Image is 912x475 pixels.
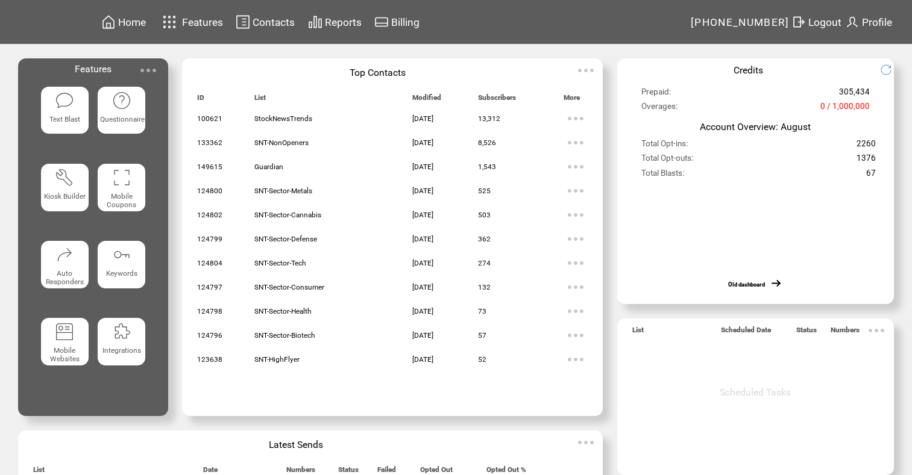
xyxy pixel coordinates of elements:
span: [DATE] [412,355,433,364]
a: Auto Responders [41,241,89,308]
span: Text Blast [49,115,80,123]
img: mobile-websites.svg [55,322,74,341]
span: [DATE] [412,187,433,195]
img: ellypsis.svg [564,323,588,347]
span: 133362 [197,138,222,147]
img: ellypsis.svg [864,318,888,343]
span: StockNewsTrends [254,114,312,123]
span: 1,543 [478,163,496,171]
span: ID [197,93,204,107]
a: Old dashboard [728,281,765,288]
span: 57 [478,331,486,340]
a: Text Blast [41,87,89,154]
img: contacts.svg [236,14,250,29]
span: 124799 [197,235,222,243]
span: Kiosk Builder [44,192,86,200]
span: List [254,93,266,107]
img: ellypsis.svg [564,179,588,203]
span: Modified [412,93,441,107]
span: Logout [808,16,841,28]
img: ellypsis.svg [564,251,588,275]
span: 73 [478,307,486,315]
span: Keywords [106,269,137,278]
span: SNT-Sector-Defense [254,235,317,243]
span: 274 [478,259,491,267]
span: 124798 [197,307,222,315]
span: Prepaid: [641,87,671,102]
span: SNT-HighFlyer [254,355,300,364]
span: 67 [866,169,876,183]
span: Auto Responders [46,269,84,286]
span: Questionnaire [100,115,145,123]
img: ellypsis.svg [564,203,588,227]
span: 1376 [857,154,876,168]
span: 305,434 [839,87,870,102]
a: Reports [306,13,363,31]
span: Account Overview: August [700,121,811,132]
span: 362 [478,235,491,243]
a: Questionnaire [98,87,145,154]
img: exit.svg [791,14,806,29]
span: Subscribers [478,93,516,107]
span: [DATE] [412,235,433,243]
span: SNT-Sector-Consumer [254,283,324,291]
span: 2260 [857,139,876,154]
a: Kiosk Builder [41,164,89,231]
span: 124800 [197,187,222,195]
span: 8,526 [478,138,496,147]
span: Reports [325,16,362,28]
span: Total Blasts: [641,169,684,183]
span: 149615 [197,163,222,171]
img: home.svg [101,14,116,29]
a: Logout [790,13,843,31]
span: 13,312 [478,114,500,123]
img: ellypsis.svg [136,58,160,82]
span: Billing [391,16,420,28]
img: profile.svg [845,14,860,29]
span: Guardian [254,163,283,171]
span: Scheduled Date [721,326,771,340]
span: Latest Sends [269,439,323,450]
span: Status [796,326,817,340]
img: ellypsis.svg [564,227,588,251]
span: 123638 [197,355,222,364]
span: SNT-Sector-Metals [254,187,312,195]
span: 503 [478,211,491,219]
img: ellypsis.svg [564,155,588,179]
span: Total Opt-ins: [641,139,688,154]
span: Profile [862,16,892,28]
img: chart.svg [308,14,322,29]
a: Mobile Websites [41,318,89,385]
img: auto-responders.svg [55,245,74,264]
img: ellypsis.svg [564,275,588,299]
span: [DATE] [412,114,433,123]
a: Contacts [234,13,297,31]
img: refresh.png [880,64,901,76]
span: 124796 [197,331,222,340]
img: ellypsis.svg [564,347,588,371]
span: SNT-Sector-Biotech [254,331,315,340]
a: Home [99,13,148,31]
span: Home [118,16,146,28]
span: Total Opt-outs: [641,154,693,168]
a: Keywords [98,241,145,308]
a: Features [157,10,225,34]
span: [DATE] [412,259,433,267]
span: [PHONE_NUMBER] [691,16,790,28]
img: ellypsis.svg [574,430,598,455]
a: Integrations [98,318,145,385]
span: 0 / 1,000,000 [820,102,870,116]
span: Contacts [253,16,295,28]
span: SNT-Sector-Health [254,307,312,315]
span: Integrations [102,346,141,355]
span: [DATE] [412,331,433,340]
span: Top Contacts [350,67,406,78]
img: integrations.svg [112,322,131,341]
span: Mobile Websites [50,346,80,363]
span: SNT-Sector-Tech [254,259,306,267]
span: [DATE] [412,163,433,171]
span: Numbers [831,326,860,340]
span: SNT-Sector-Cannabis [254,211,321,219]
img: features.svg [159,12,180,32]
img: text-blast.svg [55,91,74,110]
